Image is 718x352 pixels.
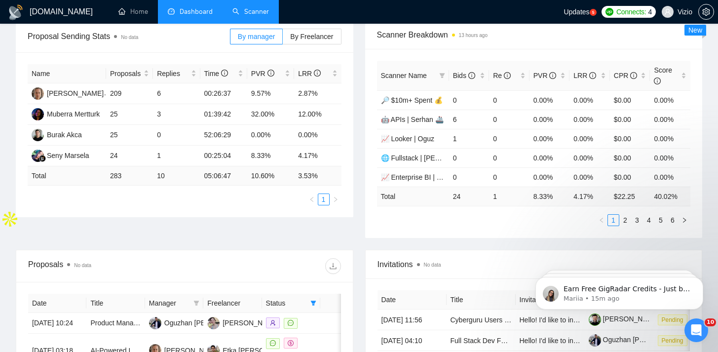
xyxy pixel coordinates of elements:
td: Total [28,166,106,186]
td: 25 [106,104,153,125]
a: Oguzhan [PERSON_NAME] [589,336,690,344]
span: info-circle [468,72,475,79]
span: info-circle [267,70,274,77]
td: $0.00 [610,148,650,167]
a: setting [698,8,714,16]
span: Re [493,72,511,79]
td: 01:39:42 [200,104,247,125]
span: By manager [238,33,275,40]
a: Product Manager for [PERSON_NAME] [90,319,212,327]
td: 24 [106,146,153,166]
span: user [664,8,671,15]
span: Dashboard [180,7,213,16]
td: 0 [489,90,529,110]
li: Previous Page [306,194,318,205]
a: 🤖 APIs | Serhan 🚢 [381,116,444,123]
td: $ 22.25 [610,187,650,206]
span: filter [308,296,318,311]
td: 0.00% [569,110,610,129]
button: left [306,194,318,205]
text: 5 [592,10,594,15]
span: New [688,26,702,34]
td: 283 [106,166,153,186]
th: Replies [153,64,200,83]
span: user-add [270,320,276,326]
td: 12.00% [294,104,341,125]
td: 0.00% [569,148,610,167]
td: 40.02 % [650,187,690,206]
a: Cyberguru Users / Cyber Awareness Leaders in [GEOGRAPHIC_DATA] – Paid Survey [451,316,716,324]
td: 0 [489,148,529,167]
span: PVR [251,70,274,78]
td: 32.00% [247,104,294,125]
span: No data [74,263,91,268]
span: Connects: [616,6,646,17]
td: 209 [106,83,153,104]
td: 0 [449,90,490,110]
a: MMMuberra Mertturk [32,110,100,117]
td: 1 [489,187,529,206]
li: Next Page [330,194,341,205]
img: OT [149,317,161,329]
button: download [325,258,341,274]
img: upwork-logo.png [605,8,613,16]
td: 8.33% [247,146,294,166]
td: 0.00% [529,90,570,110]
span: message [288,320,294,326]
span: Status [266,298,306,309]
td: 0 [489,167,529,187]
a: searchScanner [232,7,269,16]
a: SMSeny Marsela [32,151,89,159]
td: 0 [449,148,490,167]
span: Score [654,66,672,85]
td: 1 [449,129,490,148]
div: Seny Marsela [47,150,89,161]
td: $0.00 [610,90,650,110]
td: 4.17 % [569,187,610,206]
span: Scanner Breakdown [377,29,691,41]
th: Date [378,290,447,310]
span: Pending [658,335,687,346]
time: 13 hours ago [459,33,488,38]
td: 0.00% [650,110,690,129]
span: info-circle [314,70,321,77]
img: BA [32,129,44,141]
td: 4.17% [294,146,341,166]
td: 0.00% [650,129,690,148]
div: Muberra Mertturk [47,109,100,119]
a: 1 [318,194,329,205]
td: $0.00 [610,110,650,129]
td: 1 [153,146,200,166]
td: 9.57% [247,83,294,104]
td: 2.87% [294,83,341,104]
span: left [309,196,315,202]
th: Proposals [106,64,153,83]
td: 0 [489,110,529,129]
th: Invitation Letter [516,290,585,310]
span: download [326,262,340,270]
td: Full Stack Dev For Existing Website [447,330,516,351]
span: Replies [157,68,189,79]
td: $0.00 [610,167,650,187]
a: Pending [658,336,691,344]
span: filter [437,68,447,83]
span: 10 [705,318,716,326]
iframe: Intercom live chat [684,318,708,342]
a: 🌐 Fullstack | [PERSON_NAME] [381,154,481,162]
td: [DATE] 11:56 [378,310,447,330]
td: 6 [153,83,200,104]
span: Updates [564,8,589,16]
span: Scanner Name [381,72,427,79]
div: [PERSON_NAME] [47,88,104,99]
th: Title [86,294,145,313]
img: gigradar-bm.png [39,155,46,162]
button: right [330,194,341,205]
td: 10.60 % [247,166,294,186]
span: info-circle [630,72,637,79]
td: 10 [153,166,200,186]
span: filter [191,296,201,311]
td: 05:06:47 [200,166,247,186]
a: 5 [590,9,597,16]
